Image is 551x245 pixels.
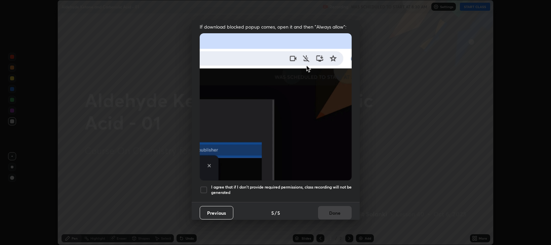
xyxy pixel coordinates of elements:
[275,209,277,216] h4: /
[200,206,233,219] button: Previous
[211,185,352,195] h5: I agree that if I don't provide required permissions, class recording will not be generated
[277,209,280,216] h4: 5
[271,209,274,216] h4: 5
[200,24,352,30] span: If download blocked popup comes, open it and then "Always allow":
[200,33,352,180] img: downloads-permission-blocked.gif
